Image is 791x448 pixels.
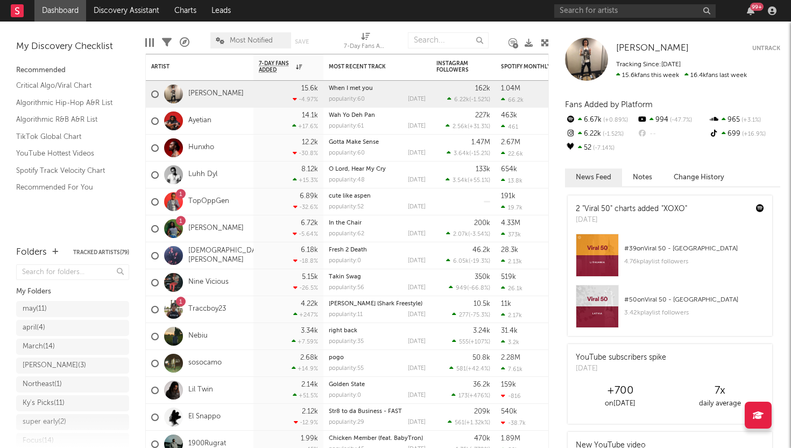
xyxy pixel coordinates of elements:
a: Wah Yo Deh Pan [329,113,375,118]
span: -47.7 % [668,117,692,123]
div: [DATE] [408,177,426,183]
div: Edit Columns [145,27,154,58]
span: 2.07k [453,232,468,237]
div: may ( 11 ) [23,303,47,316]
div: 10.5k [474,300,490,307]
div: ( ) [452,338,490,345]
div: 11k [501,300,511,307]
div: 540k [501,408,517,415]
div: [DATE] [408,150,426,156]
div: David Ruffin (Shark Freestyle) [329,301,426,307]
div: 3.2k [501,339,519,346]
a: March(14) [16,339,129,355]
div: 1.89M [501,435,520,442]
input: Search for artists [554,4,716,18]
div: 46.2k [472,247,490,254]
div: 50.8k [472,354,490,361]
div: [DATE] [576,215,687,226]
a: Ayetian [188,116,211,125]
a: Algorithmic Hip-Hop A&R List [16,97,118,109]
a: Traccboy23 [188,305,226,314]
div: 2.28M [501,354,520,361]
div: 4.76k playlist followers [624,255,764,268]
div: popularity: 61 [329,123,364,129]
div: 470k [474,435,490,442]
div: +15.3 % [293,177,318,184]
div: ( ) [449,365,490,372]
div: 2.17k [501,312,522,319]
div: Takin Swag [329,274,426,280]
div: 7.61k [501,366,522,373]
div: +14.9 % [292,365,318,372]
a: right back [329,328,357,334]
span: 581 [456,366,466,372]
div: +51.5 % [293,392,318,399]
div: [DATE] [408,312,426,318]
span: +31.3 % [469,124,489,130]
div: ( ) [451,392,490,399]
div: popularity: 60 [329,150,365,156]
a: Golden State [329,382,365,388]
div: popularity: 55 [329,366,364,372]
div: [DATE] [408,393,426,398]
a: TopOppGen [188,197,229,206]
a: Nebiu [188,332,208,341]
div: Recommended [16,64,129,77]
div: 1.99k [301,435,318,442]
div: Str8 to da Business - FAST [329,409,426,415]
div: Folders [16,246,47,259]
div: 227k [475,112,490,119]
button: Tracked Artists(79) [73,250,129,255]
div: 2 "Viral 50" charts added [576,204,687,215]
div: When I met you [329,86,426,92]
div: # 39 on Viral 50 - [GEOGRAPHIC_DATA] [624,242,764,255]
div: 22.6k [501,150,523,157]
span: -15.2 % [471,151,489,157]
div: 191k [501,193,515,200]
div: Northeast ( 1 ) [23,378,62,391]
button: Save [295,39,309,45]
div: [DATE] [408,339,426,345]
div: ( ) [447,150,490,157]
div: 519k [501,274,516,281]
div: daily average [670,397,769,410]
span: +16.9 % [740,131,766,137]
span: -3.54 % [470,232,489,237]
div: [DATE] [408,204,426,210]
button: News Feed [565,169,622,186]
div: 31.4k [501,327,518,334]
div: 7-Day Fans Added (7-Day Fans Added) [344,40,387,53]
div: popularity: 52 [329,204,364,210]
div: [DATE] [408,366,426,372]
span: +3.1 % [740,117,761,123]
div: 66.2k [501,96,524,103]
div: -816 [501,393,521,400]
div: [DATE] [408,258,426,264]
div: 3.42k playlist followers [624,306,764,319]
span: -1.52 % [601,131,624,137]
button: 99+ [747,6,754,15]
span: 15.6k fans this week [616,72,679,79]
div: 994 [637,113,708,127]
div: on [DATE] [570,397,670,410]
span: 6.05k [453,258,469,264]
div: Ky's Picks ( 11 ) [23,397,65,410]
div: 3.24k [473,327,490,334]
div: +247 % [293,311,318,318]
div: 133k [476,166,490,173]
div: 26.1k [501,285,522,292]
span: +0.89 % [602,117,628,123]
div: 159k [501,381,516,388]
div: Instagram Followers [436,60,474,73]
div: 4.22k [301,300,318,307]
span: 3.64k [454,151,469,157]
div: March ( 14 ) [23,340,55,353]
span: 2.56k [453,124,468,130]
a: Hunxho [188,143,214,152]
a: [PERSON_NAME] (Shark Freestyle) [329,301,422,307]
a: [PERSON_NAME] [616,43,689,54]
span: +107 % [470,339,489,345]
a: Spotify Track Velocity Chart [16,165,118,177]
span: -7.14 % [591,145,615,151]
div: 162k [475,85,490,92]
